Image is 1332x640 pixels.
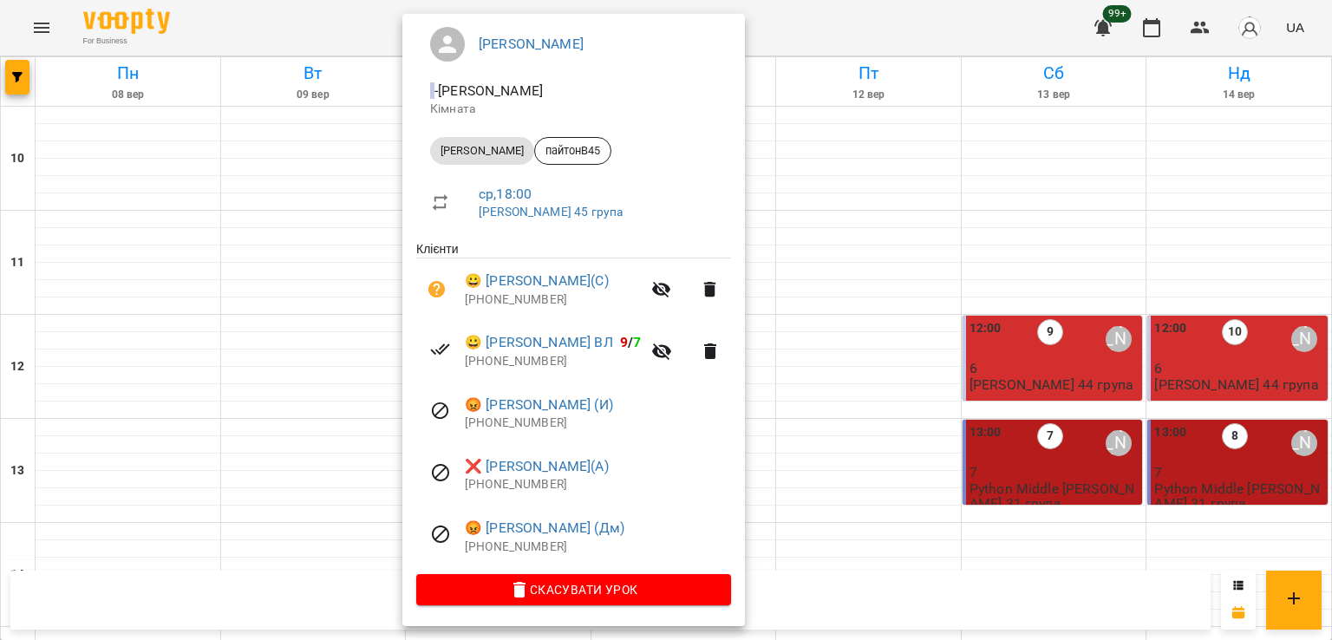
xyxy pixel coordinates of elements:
[465,518,624,539] a: 😡 [PERSON_NAME] (Дм)
[465,415,731,432] p: [PHONE_NUMBER]
[620,334,641,350] b: /
[416,269,458,310] button: Візит ще не сплачено. Додати оплату?
[430,401,451,421] svg: Візит скасовано
[465,332,613,353] a: 😀 [PERSON_NAME] ВЛ
[430,82,546,99] span: - [PERSON_NAME]
[465,539,731,556] p: [PHONE_NUMBER]
[416,240,731,574] ul: Клієнти
[465,271,609,291] a: 😀 [PERSON_NAME](С)
[535,143,610,159] span: пайтонВ45
[620,334,628,350] span: 9
[465,456,609,477] a: ❌ [PERSON_NAME](А)
[430,339,451,360] svg: Візит сплачено
[430,143,534,159] span: [PERSON_NAME]
[430,579,717,600] span: Скасувати Урок
[479,36,584,52] a: [PERSON_NAME]
[465,353,641,370] p: [PHONE_NUMBER]
[430,101,717,118] p: Кімната
[430,524,451,545] svg: Візит скасовано
[465,291,641,309] p: [PHONE_NUMBER]
[534,137,611,165] div: пайтонВ45
[633,334,641,350] span: 7
[430,462,451,483] svg: Візит скасовано
[465,476,731,493] p: [PHONE_NUMBER]
[479,186,532,202] a: ср , 18:00
[465,395,613,415] a: 😡 [PERSON_NAME] (И)
[479,205,623,219] a: [PERSON_NAME] 45 група
[416,574,731,605] button: Скасувати Урок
